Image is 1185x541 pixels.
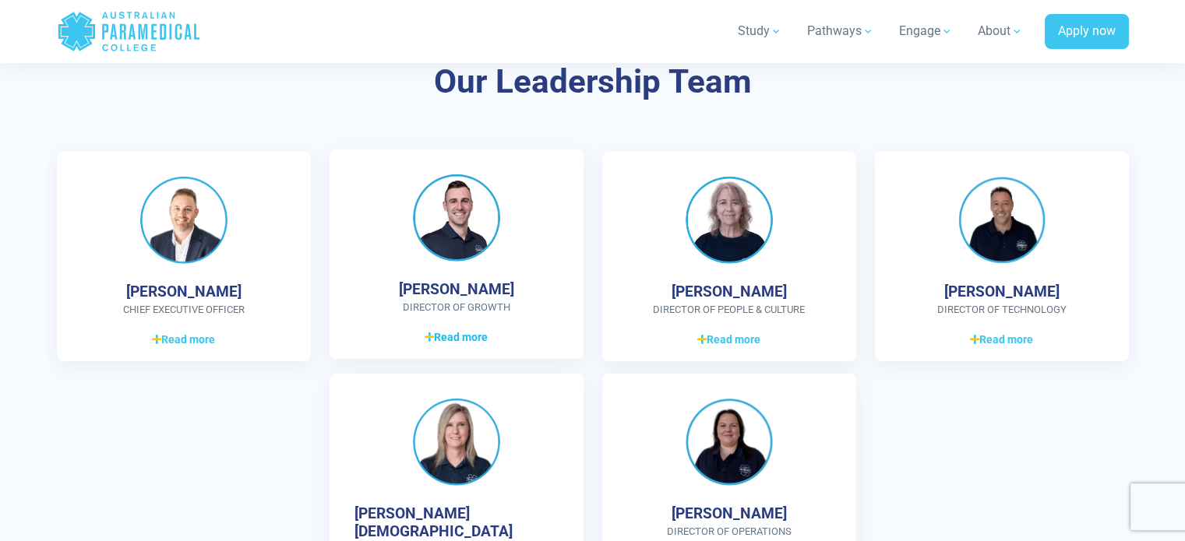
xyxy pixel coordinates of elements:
h4: [PERSON_NAME] [399,280,514,298]
span: Read more [425,329,488,346]
a: Study [728,9,792,53]
h4: [PERSON_NAME] [672,283,787,300]
img: Ben Poppy [140,177,227,264]
h4: [PERSON_NAME][DEMOGRAPHIC_DATA] [354,504,559,540]
span: CHIEF EXECUTIVE OFFICER [82,302,286,318]
h4: [PERSON_NAME] [944,283,1060,300]
a: Read more [900,330,1104,349]
img: Sally Metcalf [686,177,773,264]
a: Read more [82,330,286,349]
span: Read more [970,332,1033,348]
h3: Our Leadership Team [137,62,1049,102]
h4: [PERSON_NAME] [126,283,242,300]
span: Director of Growth [354,300,559,315]
a: Australian Paramedical College [57,6,201,57]
span: Director of Technology [900,302,1104,318]
img: Jodi Weatherall [686,399,773,486]
a: Apply now [1045,14,1129,50]
img: Stephen Booth [413,174,500,262]
h4: [PERSON_NAME] [672,504,787,522]
span: Director of Operations [627,524,831,539]
span: Director of People & Culture [627,302,831,318]
a: Pathways [798,9,883,53]
span: Read more [697,332,760,348]
img: Kieron Mulcahy [958,177,1046,264]
img: Andrea Male [413,399,500,486]
a: Engage [890,9,962,53]
a: About [968,9,1032,53]
span: Read more [152,332,215,348]
a: Read more [627,330,831,349]
a: Read more [354,328,559,346]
